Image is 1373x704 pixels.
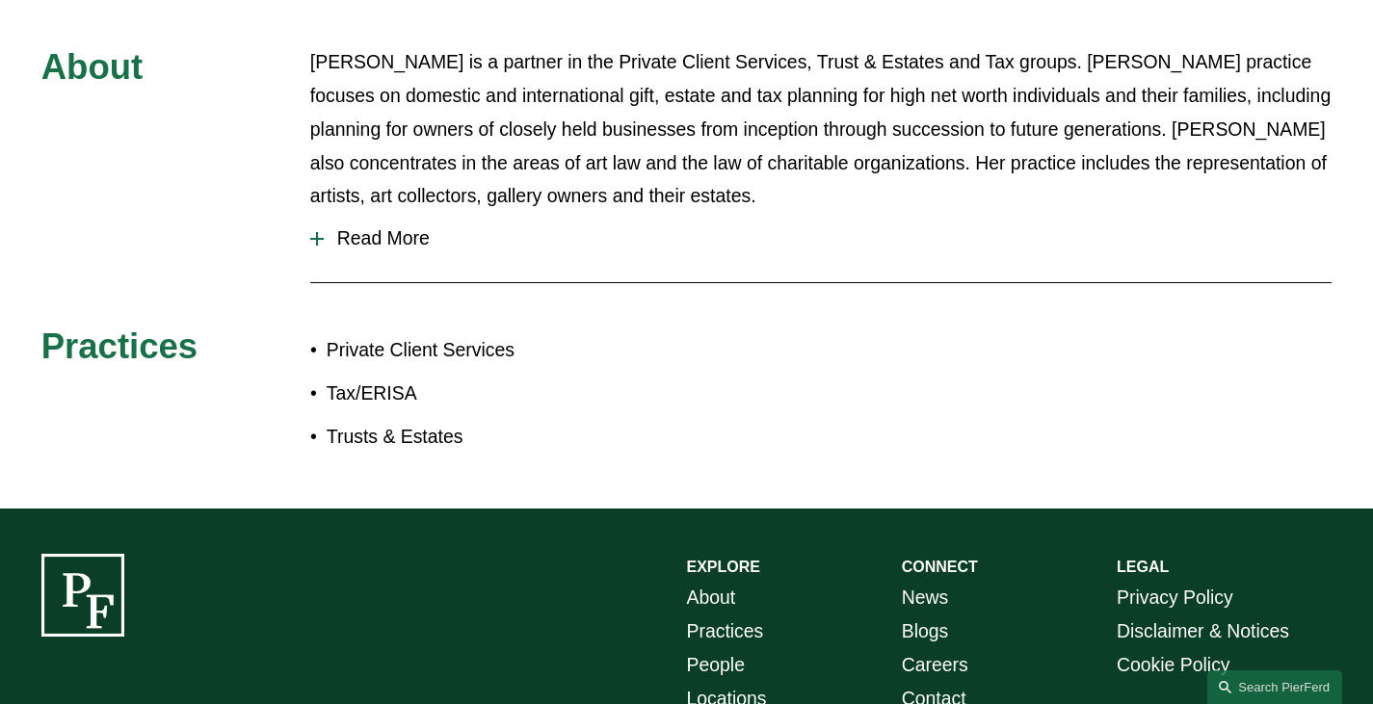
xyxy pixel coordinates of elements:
strong: LEGAL [1117,559,1169,575]
a: Disclaimer & Notices [1117,614,1289,648]
a: Practices [687,614,764,648]
a: Blogs [902,614,949,648]
span: About [41,47,143,87]
p: Private Client Services [327,333,687,367]
p: [PERSON_NAME] is a partner in the Private Client Services, Trust & Estates and Tax groups. [PERSO... [310,45,1332,214]
p: Tax/ERISA [327,377,687,410]
strong: CONNECT [902,559,978,575]
a: Cookie Policy [1117,648,1230,682]
p: Trusts & Estates [327,420,687,454]
span: Practices [41,326,198,366]
button: Read More [310,213,1332,264]
span: Read More [324,227,1332,249]
a: People [687,648,745,682]
a: News [902,581,949,614]
a: Search this site [1207,670,1342,704]
a: About [687,581,736,614]
a: Privacy Policy [1117,581,1233,614]
a: Careers [902,648,968,682]
strong: EXPLORE [687,559,760,575]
